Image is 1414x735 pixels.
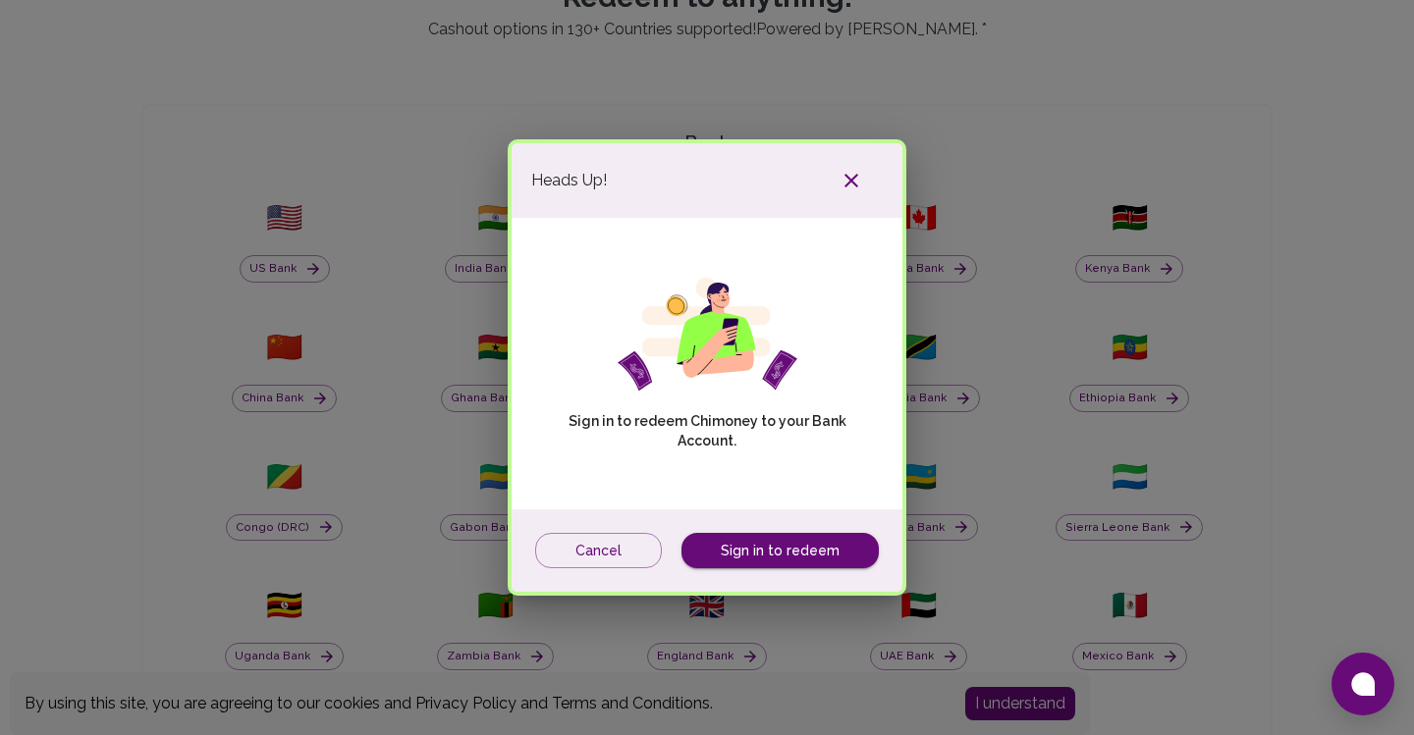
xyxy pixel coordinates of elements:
span: Heads Up! [531,169,607,192]
button: Cancel [535,533,662,569]
button: Open chat window [1332,653,1394,715]
a: Sign in to redeem [681,533,879,569]
p: Sign in to redeem Chimoney to your Bank Account. [564,411,850,450]
img: girl phone svg [618,277,797,392]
